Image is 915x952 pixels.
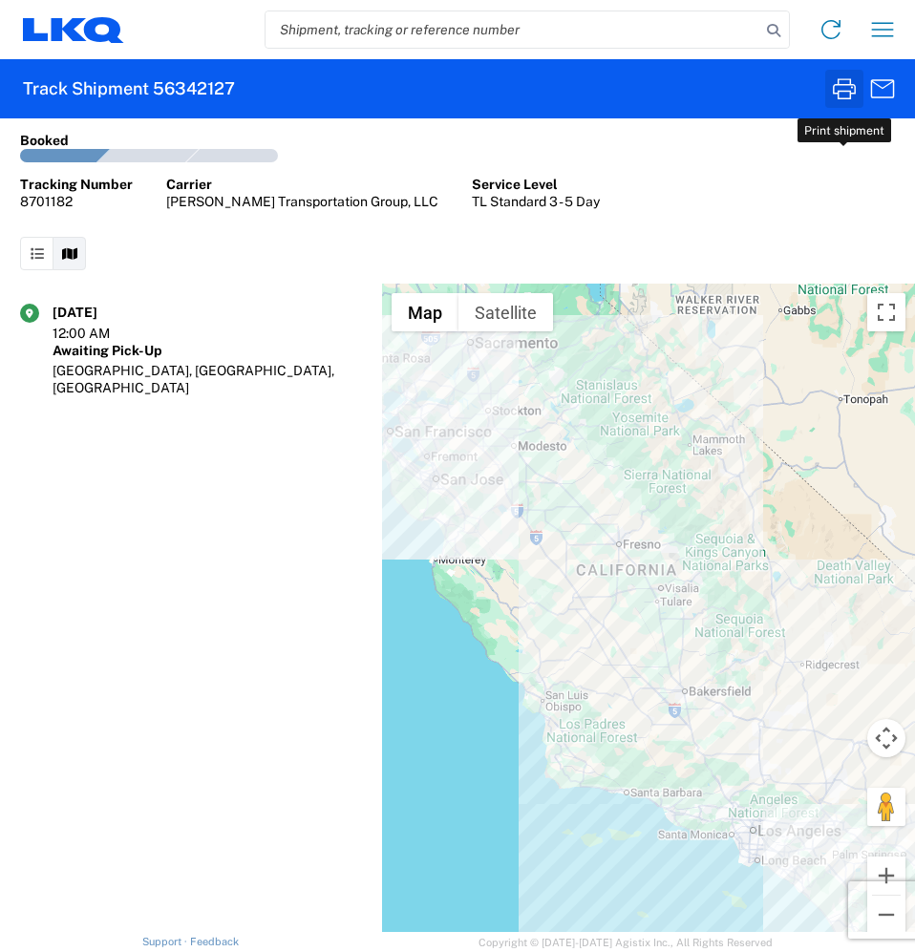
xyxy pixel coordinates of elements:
div: TL Standard 3 - 5 Day [472,193,600,210]
div: Tracking Number [20,176,133,193]
input: Shipment, tracking or reference number [266,11,760,48]
a: Support [142,936,190,947]
div: [GEOGRAPHIC_DATA], [GEOGRAPHIC_DATA], [GEOGRAPHIC_DATA] [53,362,362,396]
div: Service Level [472,176,600,193]
a: Feedback [190,936,239,947]
span: Copyright © [DATE]-[DATE] Agistix Inc., All Rights Reserved [479,934,773,951]
div: [DATE] [53,304,138,321]
div: Awaiting Pick-Up [53,342,362,359]
button: Map camera controls [867,719,905,757]
div: Carrier [166,176,438,193]
h2: Track Shipment 56342127 [23,77,235,100]
button: Zoom in [867,857,905,895]
button: Show satellite imagery [458,293,553,331]
div: 8701182 [20,193,133,210]
div: 12:00 AM [53,325,138,342]
button: Show street map [392,293,458,331]
button: Toggle fullscreen view [867,293,905,331]
div: Booked [20,132,69,149]
button: Drag Pegman onto the map to open Street View [867,788,905,826]
div: [PERSON_NAME] Transportation Group, LLC [166,193,438,210]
